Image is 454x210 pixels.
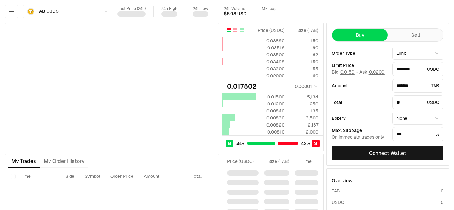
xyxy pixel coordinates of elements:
div: 150 [290,59,318,65]
span: Bid - [332,69,358,75]
button: Connect Wallet [332,146,443,160]
div: 55 [290,66,318,72]
div: Overview [332,177,352,184]
span: S [314,140,317,147]
div: 150 [290,38,318,44]
div: Size ( TAB ) [290,27,318,33]
iframe: Financial Chart [5,23,219,151]
div: Size ( TAB ) [264,158,289,164]
div: Time [295,158,312,164]
button: 0.0150 [340,69,355,75]
th: Total [186,168,234,185]
div: 0.02000 [256,73,284,79]
div: 0.01200 [256,101,284,107]
div: 250 [290,101,318,107]
div: 0.03500 [256,52,284,58]
div: USDC [392,95,443,109]
span: USDC [46,9,58,14]
div: 0.00810 [256,129,284,135]
div: 0 [441,199,443,206]
button: Show Buy Orders Only [239,28,244,33]
div: Mkt cap [262,6,276,11]
div: TAB [392,79,443,93]
button: 0.00001 [293,83,318,90]
div: 5,134 [290,94,318,100]
div: Max. Slippage [332,128,387,133]
div: — [262,11,266,17]
div: Order Type [332,51,387,55]
div: 0.00820 [256,122,284,128]
button: Show Buy and Sell Orders [226,28,231,33]
div: Last Price (24h) [117,6,146,11]
button: None [392,112,443,125]
div: 0.03300 [256,66,284,72]
th: Amount [139,168,186,185]
span: Ask [359,69,385,75]
button: My Trades [8,155,40,168]
div: 3,500 [290,115,318,121]
button: Show Sell Orders Only [233,28,238,33]
div: Amount [332,83,387,88]
button: Limit [392,47,443,60]
div: TAB [332,188,340,194]
div: USDC [392,62,443,76]
button: Select all [11,174,16,179]
div: On immediate trades only [332,134,387,140]
div: 0 [441,188,443,194]
div: 90 [290,45,318,51]
div: 0.017502 [227,82,257,91]
div: 60 [290,73,318,79]
div: 0.01500 [256,94,284,100]
th: Symbol [79,168,105,185]
div: USDC [332,199,344,206]
div: Limit Price [332,63,387,68]
div: % [392,127,443,141]
div: Expiry [332,116,387,120]
div: 24h Low [193,6,208,11]
span: 58 % [235,140,244,147]
div: 0.03498 [256,59,284,65]
div: 2,000 [290,129,318,135]
div: 24h High [161,6,177,11]
div: Price ( USDC ) [256,27,284,33]
span: TAB [37,9,45,14]
div: 0.03890 [256,38,284,44]
th: Side [60,168,79,185]
button: Buy [332,29,388,41]
div: Total [332,100,387,105]
button: My Order History [40,155,88,168]
div: 0.00830 [256,115,284,121]
div: 0.00840 [256,108,284,114]
button: Sell [388,29,443,41]
div: 24h Volume [224,6,246,11]
th: Order Price [105,168,139,185]
div: $5.08 USD [224,11,246,17]
div: 0.03516 [256,45,284,51]
div: Price ( USDC ) [227,158,259,164]
div: 135 [290,108,318,114]
div: 2,167 [290,122,318,128]
img: TAB.png [27,8,34,15]
span: 42 % [301,140,310,147]
span: B [228,140,231,147]
div: 62 [290,52,318,58]
th: Time [16,168,60,185]
button: 0.0200 [368,69,385,75]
